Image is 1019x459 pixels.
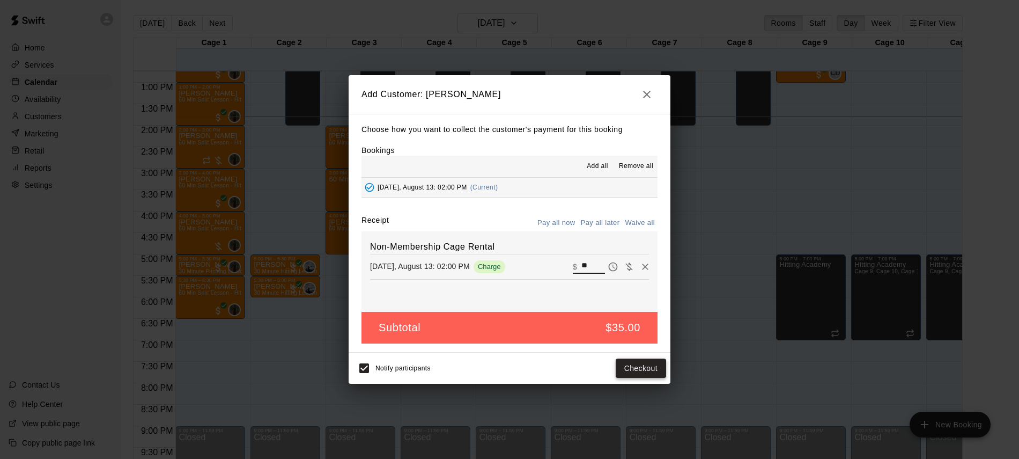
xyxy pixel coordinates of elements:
[361,178,658,198] button: Added - Collect Payment[DATE], August 13: 02:00 PM(Current)
[361,146,395,155] label: Bookings
[616,359,666,378] button: Checkout
[578,215,623,231] button: Pay all later
[605,261,621,271] span: Pay later
[580,158,615,175] button: Add all
[375,365,431,372] span: Notify participants
[606,320,640,335] h5: $35.00
[370,240,649,254] h6: Non-Membership Cage Rental
[361,179,378,195] button: Added - Collect Payment
[470,184,498,191] span: (Current)
[573,261,577,272] p: $
[361,215,389,231] label: Receipt
[615,158,658,175] button: Remove all
[587,161,608,172] span: Add all
[535,215,578,231] button: Pay all now
[379,320,420,335] h5: Subtotal
[622,215,658,231] button: Waive all
[621,261,637,271] span: Waive payment
[378,184,467,191] span: [DATE], August 13: 02:00 PM
[637,259,653,275] button: Remove
[349,75,670,114] h2: Add Customer: [PERSON_NAME]
[361,123,658,136] p: Choose how you want to collect the customer's payment for this booking
[619,161,653,172] span: Remove all
[370,261,470,272] p: [DATE], August 13: 02:00 PM
[474,263,505,271] span: Charge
